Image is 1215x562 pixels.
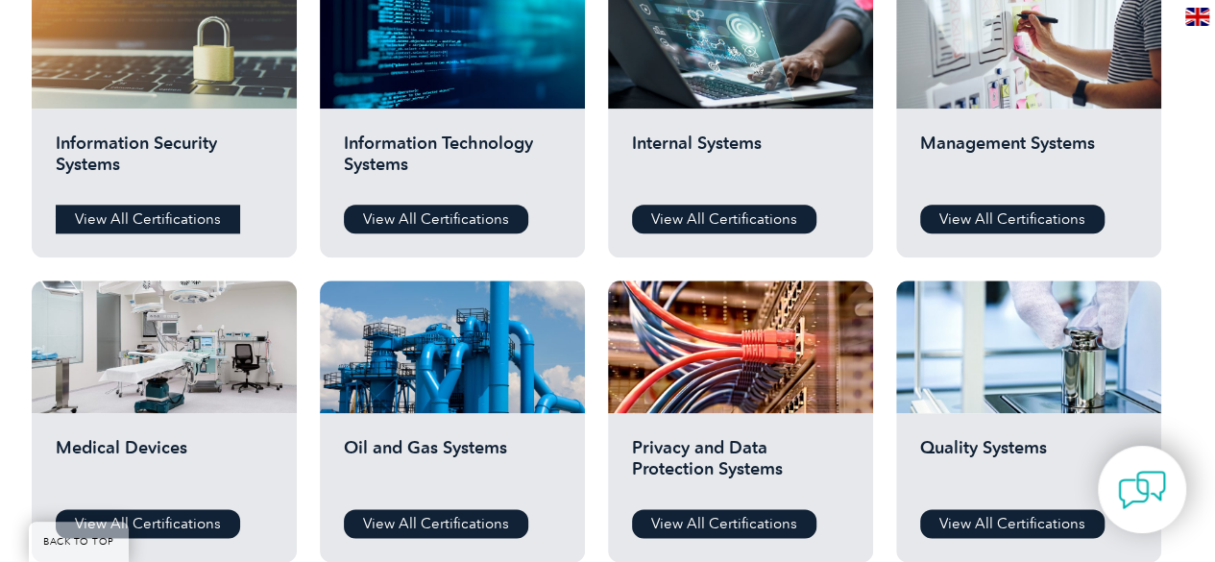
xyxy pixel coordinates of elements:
[632,437,849,495] h2: Privacy and Data Protection Systems
[920,437,1137,495] h2: Quality Systems
[920,133,1137,190] h2: Management Systems
[1118,466,1166,514] img: contact-chat.png
[1185,8,1209,26] img: en
[920,205,1105,233] a: View All Certifications
[56,509,240,538] a: View All Certifications
[920,509,1105,538] a: View All Certifications
[56,133,273,190] h2: Information Security Systems
[632,133,849,190] h2: Internal Systems
[344,133,561,190] h2: Information Technology Systems
[632,205,816,233] a: View All Certifications
[29,522,129,562] a: BACK TO TOP
[344,205,528,233] a: View All Certifications
[344,437,561,495] h2: Oil and Gas Systems
[344,509,528,538] a: View All Certifications
[632,509,816,538] a: View All Certifications
[56,205,240,233] a: View All Certifications
[56,437,273,495] h2: Medical Devices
